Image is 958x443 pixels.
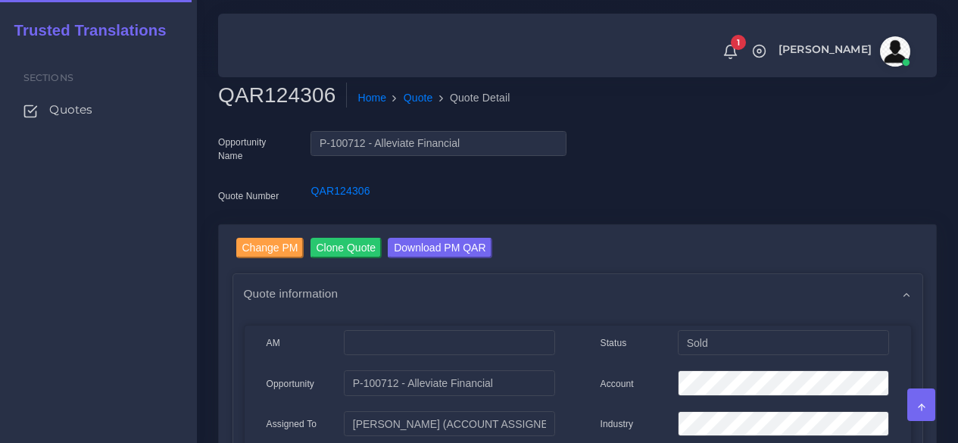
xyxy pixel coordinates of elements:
h2: QAR124306 [218,83,347,108]
a: 1 [717,43,744,60]
span: Quote information [244,285,339,302]
span: Sections [23,72,73,83]
label: Quote Number [218,189,279,203]
h2: Trusted Translations [4,21,167,39]
input: Change PM [236,238,304,258]
input: pm [344,411,554,437]
label: Opportunity Name [218,136,288,163]
a: Quote [404,90,433,106]
a: QAR124306 [310,185,370,197]
label: Industry [601,417,634,431]
span: 1 [731,35,746,50]
label: Assigned To [267,417,317,431]
a: [PERSON_NAME]avatar [771,36,916,67]
label: Opportunity [267,377,315,391]
a: Trusted Translations [4,18,167,43]
span: [PERSON_NAME] [779,44,872,55]
input: Download PM QAR [388,238,491,258]
img: avatar [880,36,910,67]
a: Quotes [11,94,186,126]
input: Clone Quote [310,238,382,258]
li: Quote Detail [433,90,510,106]
a: Home [357,90,386,106]
label: AM [267,336,280,350]
span: Quotes [49,101,92,118]
label: Account [601,377,634,391]
label: Status [601,336,627,350]
div: Quote information [233,274,922,313]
